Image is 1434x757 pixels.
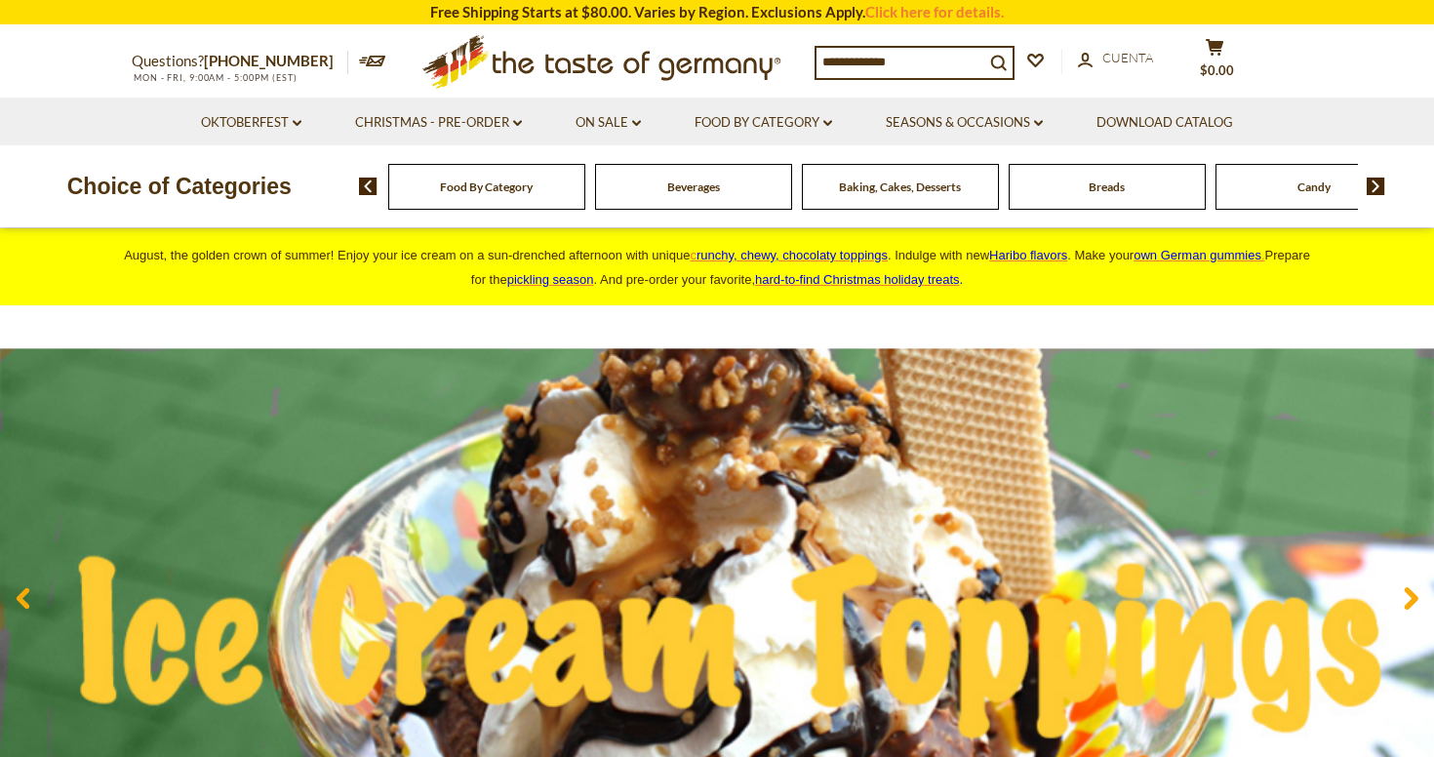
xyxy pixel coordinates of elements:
[755,272,960,287] a: hard-to-find Christmas holiday treats
[695,112,832,134] a: Food By Category
[1102,50,1153,65] span: Cuenta
[1089,179,1125,194] a: Breads
[886,112,1043,134] a: Seasons & Occasions
[507,272,594,287] a: pickling season
[697,248,888,262] span: runchy, chewy, chocolaty toppings
[201,112,301,134] a: Oktoberfest
[1078,48,1153,69] a: Cuenta
[865,3,1004,20] a: Click here for details.
[1134,248,1261,262] span: own German gummies
[124,248,1310,287] span: August, the golden crown of summer! Enjoy your ice cream on a sun-drenched afternoon with unique ...
[204,52,334,69] a: [PHONE_NUMBER]
[690,248,888,262] a: crunchy, chewy, chocolaty toppings
[1367,178,1385,195] img: next arrow
[755,272,963,287] span: .
[440,179,533,194] a: Food By Category
[1096,112,1233,134] a: Download Catalog
[355,112,522,134] a: Christmas - PRE-ORDER
[839,179,961,194] a: Baking, Cakes, Desserts
[576,112,641,134] a: On Sale
[359,178,378,195] img: previous arrow
[667,179,720,194] a: Beverages
[1134,248,1264,262] a: own German gummies.
[1185,38,1244,87] button: $0.00
[132,72,298,83] span: MON - FRI, 9:00AM - 5:00PM (EST)
[1200,62,1234,78] span: $0.00
[132,49,348,74] p: Questions?
[989,248,1067,262] a: Haribo flavors
[1297,179,1331,194] a: Candy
